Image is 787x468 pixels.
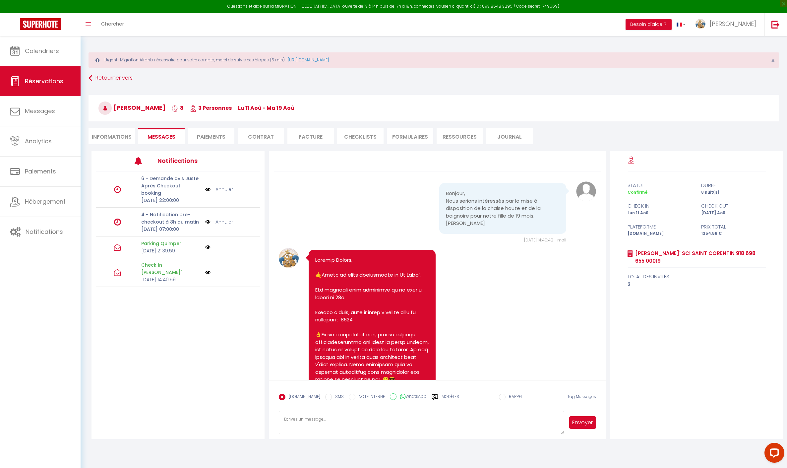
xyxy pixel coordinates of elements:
span: Calendriers [25,47,59,55]
div: [DOMAIN_NAME] [623,231,697,237]
img: NO IMAGE [205,244,211,250]
div: Prix total [697,223,770,231]
li: FORMULAIRES [387,128,433,144]
p: [DATE] 21:39:59 [141,247,201,254]
a: Annuler [215,186,233,193]
a: [URL][DOMAIN_NAME] [288,57,329,63]
li: Paiements [188,128,234,144]
li: CHECKLISTS [337,128,384,144]
span: × [771,56,775,65]
img: NO IMAGE [205,270,211,275]
span: Confirmé [628,189,648,195]
li: Contrat [238,128,284,144]
span: Messages [25,107,55,115]
span: [PERSON_NAME] [710,20,756,28]
div: Urgent : Migration Airbnb nécessaire pour votre compte, merci de suivre ces étapes (5 min) - [89,52,779,68]
span: 8 [172,104,184,112]
span: Chercher [101,20,124,27]
a: Annuler [215,218,233,226]
label: [DOMAIN_NAME] [285,394,320,401]
p: Check In [PERSON_NAME]' [141,261,201,276]
div: durée [697,181,770,189]
span: [PERSON_NAME] [98,103,165,112]
p: 4 - Notification pre-checkout à 8h du matin [141,211,201,226]
p: Parking Quimper [141,240,201,247]
span: Réservations [25,77,63,85]
div: statut [623,181,697,189]
span: [DATE] 14:40:42 - mail [524,237,566,243]
div: Lun 11 Aoû [623,210,697,216]
span: Messages [148,133,175,141]
li: Informations [89,128,135,144]
div: Plateforme [623,223,697,231]
span: Analytics [25,137,52,145]
iframe: LiveChat chat widget [759,440,787,468]
label: WhatsApp [396,393,427,401]
img: ... [696,19,705,29]
div: 1354.56 € [697,231,770,237]
img: NO IMAGE [205,186,211,193]
div: check out [697,202,770,210]
span: Tag Messages [567,394,596,399]
img: NO IMAGE [205,218,211,226]
span: lu 11 Aoû - ma 19 Aoû [238,104,294,112]
span: Paiements [25,167,56,175]
li: Journal [486,128,533,144]
img: logout [771,20,780,29]
p: [DATE] 22:00:00 [141,197,201,204]
p: [DATE] 07:00:00 [141,226,201,233]
img: 16904023159874.png [279,248,299,268]
li: Ressources [437,128,483,144]
div: check in [623,202,697,210]
label: RAPPEL [506,394,522,401]
span: Notifications [26,228,63,236]
div: 3 [628,281,766,289]
div: [DATE] Aoû [697,210,770,216]
label: Modèles [442,394,459,405]
button: Close [771,58,775,64]
a: ... [PERSON_NAME] [691,13,764,36]
span: Hébergement [25,197,66,206]
a: [PERSON_NAME]' sci Saint corentin 918 698 655 00019 [633,249,766,265]
img: avatar.png [576,181,596,201]
img: Super Booking [20,18,61,30]
a: en cliquant ici [447,3,474,9]
button: Besoin d'aide ? [626,19,672,30]
label: NOTE INTERNE [355,394,385,401]
span: 3 Personnes [190,104,232,112]
div: 8 nuit(s) [697,189,770,196]
p: [DATE] 14:40:59 [141,276,201,283]
p: 6 - Demande avis Juste Après Checkout booking [141,175,201,197]
a: Retourner vers [89,72,779,84]
label: SMS [332,394,344,401]
pre: Bonjour, Nous serions intéressés par la mise à disposition de la chaise haute et de la baignoire ... [446,190,560,227]
button: Envoyer [569,416,596,429]
li: Facture [287,128,334,144]
a: Chercher [96,13,129,36]
div: total des invités [628,273,766,281]
h3: Notifications [157,153,226,168]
